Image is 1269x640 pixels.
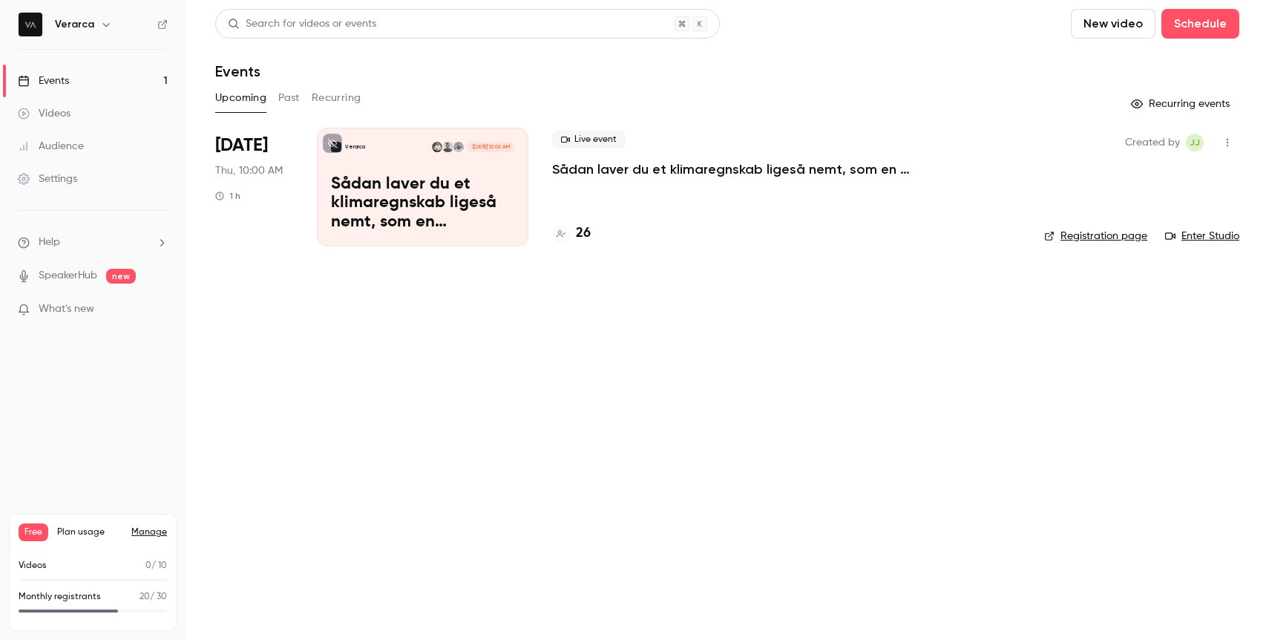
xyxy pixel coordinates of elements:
span: [DATE] 10:00 AM [468,142,514,152]
h4: 26 [576,223,591,244]
div: 1 h [215,190,240,202]
div: Videos [18,106,70,121]
span: What's new [39,301,94,317]
span: 20 [140,592,150,601]
img: Søren Orluf [432,142,442,152]
a: Enter Studio [1165,229,1239,244]
p: Sådan laver du et klimaregnskab ligeså nemt, som en resultatopgørelse [331,175,514,232]
button: Recurring [312,86,361,110]
iframe: Noticeable Trigger [150,303,168,316]
span: new [106,269,136,284]
a: Sådan laver du et klimaregnskab ligeså nemt, som en resultatopgørelse [552,160,997,178]
a: 26 [552,223,591,244]
p: / 10 [145,559,167,572]
img: Søren Højberg [453,142,464,152]
a: Manage [131,526,167,538]
span: Plan usage [57,526,122,538]
p: Verarca [345,143,365,151]
p: / 30 [140,590,167,604]
span: Help [39,235,60,250]
span: 0 [145,561,151,570]
span: Live event [552,131,626,148]
a: Sådan laver du et klimaregnskab ligeså nemt, som en resultatopgørelseVerarcaSøren HøjbergDan Skov... [317,128,528,246]
p: Monthly registrants [19,590,101,604]
span: Jonas jkr+wemarket@wemarket.dk [1186,134,1204,151]
div: Events [18,74,69,88]
span: Created by [1125,134,1180,151]
button: Recurring events [1124,92,1239,116]
button: Past [278,86,300,110]
p: Videos [19,559,47,572]
button: Schedule [1161,9,1239,39]
div: Search for videos or events [228,16,376,32]
h1: Events [215,62,260,80]
h6: Verarca [55,17,94,32]
div: Settings [18,172,77,186]
span: Free [19,523,48,541]
img: Verarca [19,13,42,36]
li: help-dropdown-opener [18,235,168,250]
button: Upcoming [215,86,266,110]
span: Jj [1190,134,1200,151]
img: Dan Skovgaard [442,142,453,152]
a: SpeakerHub [39,268,97,284]
span: Thu, 10:00 AM [215,163,283,178]
span: [DATE] [215,134,268,157]
a: Registration page [1044,229,1147,244]
div: Audience [18,139,84,154]
button: New video [1071,9,1155,39]
div: Oct 23 Thu, 10:00 AM (Europe/Copenhagen) [215,128,293,246]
